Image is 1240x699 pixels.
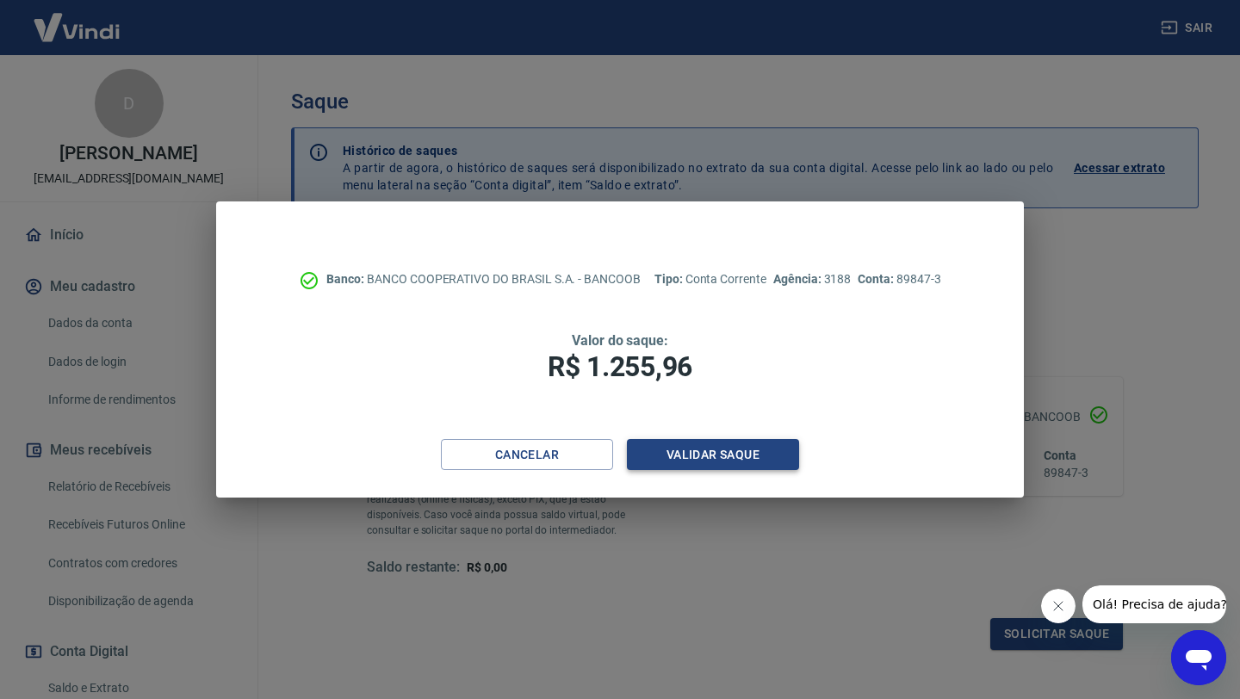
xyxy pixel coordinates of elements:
span: Tipo: [654,272,685,286]
iframe: Fechar mensagem [1041,589,1076,623]
span: Conta: [858,272,896,286]
p: BANCO COOPERATIVO DO BRASIL S.A. - BANCOOB [326,270,641,288]
p: 89847-3 [858,270,940,288]
button: Validar saque [627,439,799,471]
iframe: Mensagem da empresa [1082,585,1226,623]
span: Olá! Precisa de ajuda? [10,12,145,26]
button: Cancelar [441,439,613,471]
span: Banco: [326,272,367,286]
span: R$ 1.255,96 [548,350,692,383]
span: Agência: [773,272,824,286]
span: Valor do saque: [572,332,668,349]
p: 3188 [773,270,851,288]
iframe: Botão para abrir a janela de mensagens [1171,630,1226,685]
p: Conta Corrente [654,270,766,288]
